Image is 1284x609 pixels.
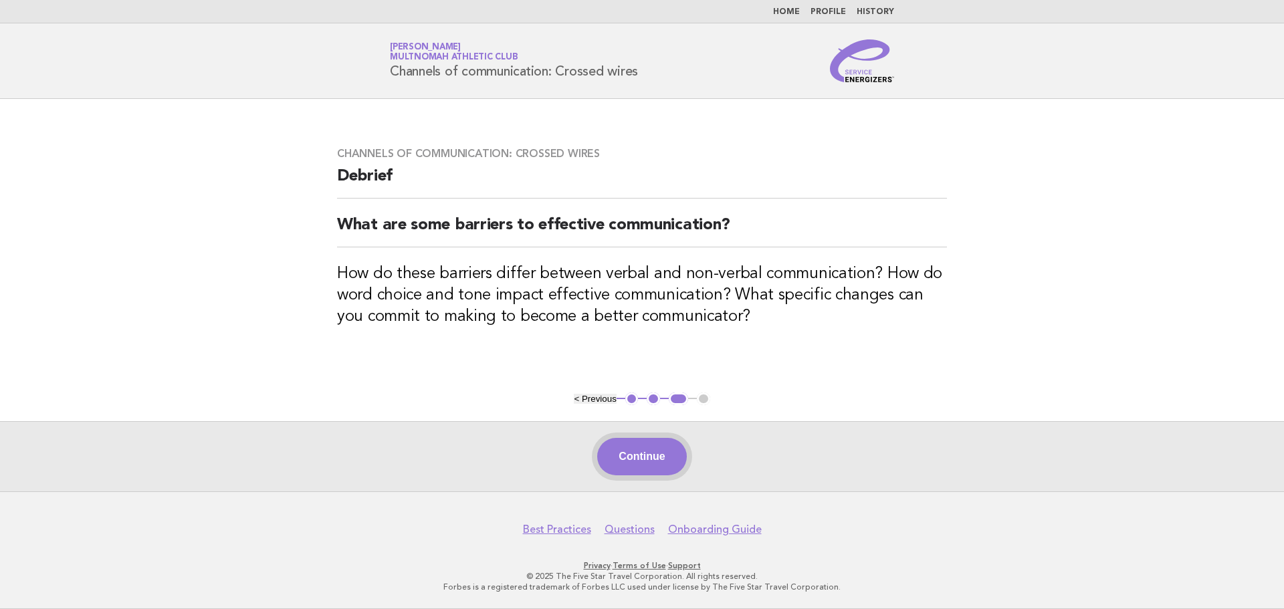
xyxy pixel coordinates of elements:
[390,43,518,62] a: [PERSON_NAME]Multnomah Athletic Club
[647,392,660,406] button: 2
[584,561,611,570] a: Privacy
[605,523,655,536] a: Questions
[668,523,762,536] a: Onboarding Guide
[233,560,1051,571] p: · ·
[773,8,800,16] a: Home
[523,523,591,536] a: Best Practices
[574,394,616,404] button: < Previous
[830,39,894,82] img: Service Energizers
[857,8,894,16] a: History
[337,147,947,160] h3: Channels of communication: Crossed wires
[597,438,686,475] button: Continue
[668,561,701,570] a: Support
[337,263,947,328] h3: How do these barriers differ between verbal and non-verbal communication? How do word choice and ...
[669,392,688,406] button: 3
[811,8,846,16] a: Profile
[233,582,1051,592] p: Forbes is a registered trademark of Forbes LLC used under license by The Five Star Travel Corpora...
[337,215,947,247] h2: What are some barriers to effective communication?
[337,166,947,199] h2: Debrief
[625,392,639,406] button: 1
[233,571,1051,582] p: © 2025 The Five Star Travel Corporation. All rights reserved.
[390,43,638,78] h1: Channels of communication: Crossed wires
[390,53,518,62] span: Multnomah Athletic Club
[613,561,666,570] a: Terms of Use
